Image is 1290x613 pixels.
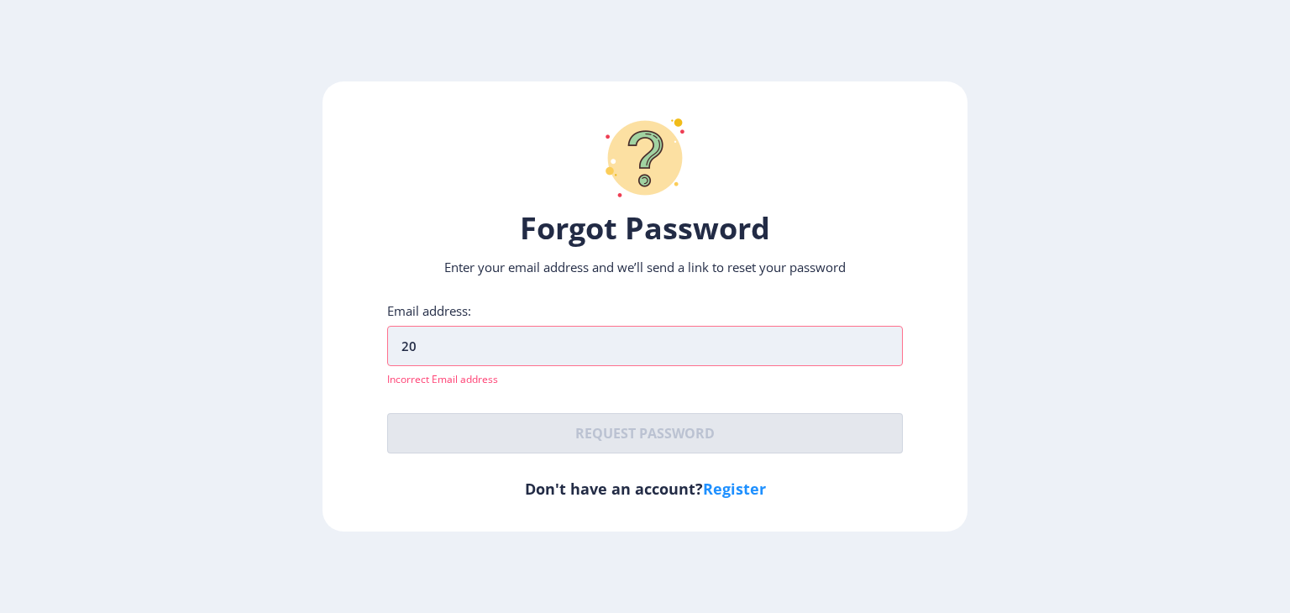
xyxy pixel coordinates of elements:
[387,413,903,453] button: Request password
[595,107,695,208] img: question-mark
[387,372,498,386] span: Incorrect Email address
[703,479,766,499] a: Register
[387,302,471,319] label: Email address:
[387,259,903,275] p: Enter your email address and we’ll send a link to reset your password
[387,208,903,249] h1: Forgot Password
[387,479,903,499] h6: Don't have an account?
[387,326,903,366] input: Email address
